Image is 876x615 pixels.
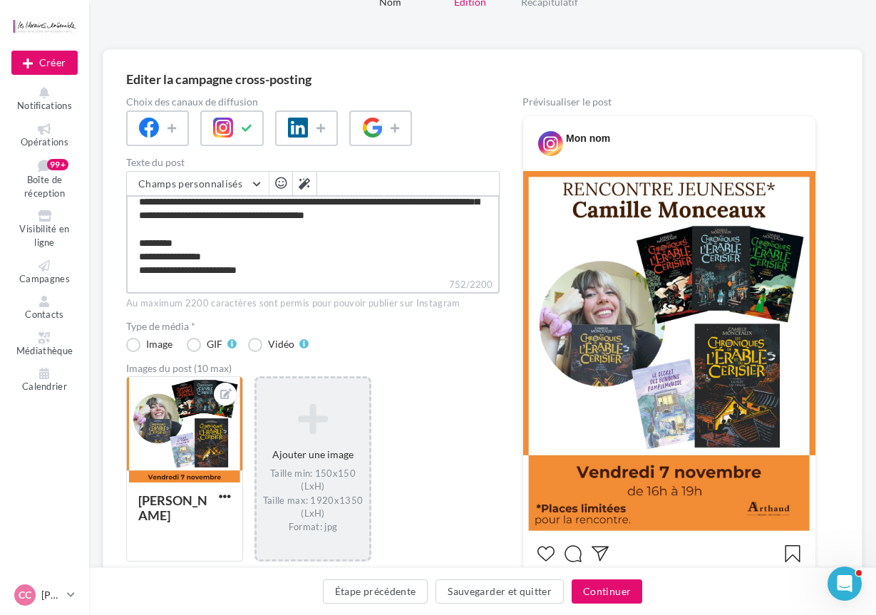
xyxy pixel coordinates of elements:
div: 99+ [47,159,68,170]
div: Mon nom [566,131,610,145]
a: CC [PERSON_NAME] [11,582,78,609]
div: Nouvelle campagne [11,51,78,75]
div: Image [146,339,172,349]
button: Créer [11,51,78,75]
p: [PERSON_NAME] [41,588,61,602]
button: Champs personnalisés [127,172,269,196]
div: 10 images max pour pouvoir publier sur Instagram [126,565,500,578]
div: [PERSON_NAME] [138,492,207,523]
span: Calendrier [22,381,67,392]
label: 752/2200 [126,277,500,294]
span: Boîte de réception [24,175,65,200]
span: Opérations [21,136,68,148]
span: Champs personnalisés [138,177,242,190]
div: Prévisualiser le post [522,97,816,107]
div: Vidéo [268,339,294,349]
span: Médiathèque [16,345,73,356]
span: Visibilité en ligne [19,224,69,249]
iframe: Intercom live chat [828,567,862,601]
svg: Partager la publication [592,545,609,562]
a: Médiathèque [11,329,78,360]
div: Editer la campagne cross-posting [126,73,311,86]
label: Type de média * [126,321,500,331]
div: Images du post (10 max) [126,363,500,373]
span: Notifications [17,100,72,111]
button: Continuer [572,579,642,604]
span: Campagnes [19,273,70,284]
a: Boîte de réception99+ [11,156,78,202]
label: Choix des canaux de diffusion [126,97,500,107]
a: Visibilité en ligne [11,207,78,251]
button: Étape précédente [323,579,428,604]
label: Texte du post [126,157,500,167]
div: Au maximum 2200 caractères sont permis pour pouvoir publier sur Instagram [126,297,500,310]
svg: J’aime [537,545,555,562]
a: Calendrier [11,365,78,396]
button: Notifications [11,84,78,115]
a: Campagnes [11,257,78,288]
button: Sauvegarder et quitter [436,579,564,604]
span: Contacts [25,309,64,320]
a: Opérations [11,120,78,151]
a: Contacts [11,293,78,324]
span: CC [19,588,31,602]
div: GIF [207,339,222,349]
svg: Commenter [565,545,582,562]
svg: Enregistrer [784,545,801,562]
